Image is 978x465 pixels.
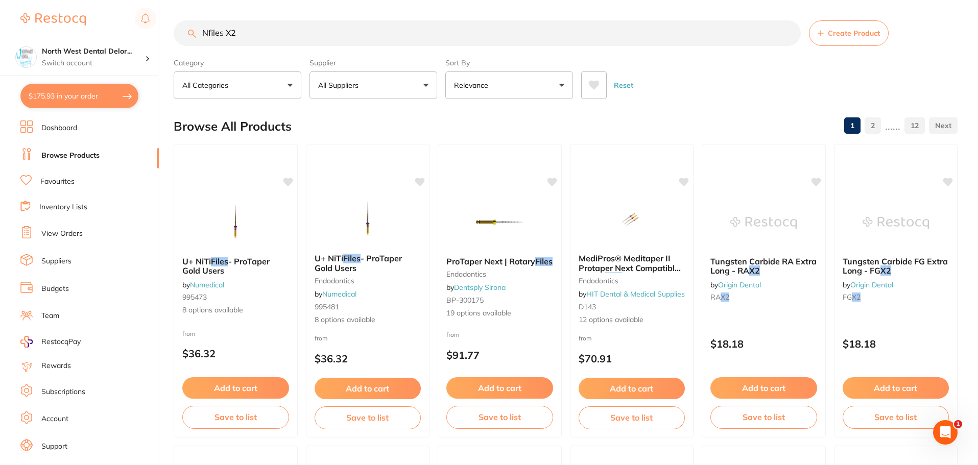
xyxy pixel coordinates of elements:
button: Save to list [182,406,289,428]
span: Create Product [828,29,880,37]
button: Add to cart [446,377,553,399]
a: Restocq Logo [20,8,86,31]
button: Save to list [843,406,949,428]
em: Files [535,256,553,266]
label: Category [174,58,301,67]
a: Numedical [190,280,224,289]
a: View Orders [41,229,83,239]
button: Relevance [445,71,573,99]
b: ProTaper Next | Rotary Files [446,257,553,266]
button: All Categories [174,71,301,99]
a: 1 [844,115,861,136]
p: Relevance [454,80,492,90]
a: 2 [865,115,881,136]
img: Tungsten Carbide FG Extra Long - FG X2 [863,198,929,249]
a: Subscriptions [41,387,85,397]
img: RestocqPay [20,336,33,348]
img: Tungsten Carbide RA Extra Long - RA X2 [730,198,797,249]
span: 1 [954,420,962,428]
p: $36.32 [182,348,289,359]
img: U+ NiTi Files - ProTaper Gold Users [202,198,269,249]
b: MediPros® Meditaper II Protaper Next Compatible Rotary Files [579,254,685,273]
a: Inventory Lists [39,202,87,212]
span: MediPros® Meditaper II Protaper Next Compatible Rotary [579,253,681,282]
b: Tungsten Carbide RA Extra Long - RA X2 [710,257,817,276]
span: FG [843,292,852,302]
span: from [579,334,592,342]
button: Create Product [809,20,889,46]
img: ProTaper Next | Rotary Files [466,198,533,249]
a: Favourites [40,177,75,187]
a: Account [41,414,68,424]
span: BP-300175 [446,296,484,305]
img: MediPros® Meditaper II Protaper Next Compatible Rotary Files [599,194,665,246]
span: U+ NiTi [182,256,211,266]
span: - ProTaper Gold Users [315,253,402,273]
button: $175.93 in your order [20,84,138,108]
span: by [579,289,685,299]
span: 8 options available [315,315,421,325]
a: Support [41,442,67,452]
span: RestocqPay [41,337,81,347]
iframe: Intercom live chat [933,420,958,445]
span: by [843,280,893,289]
b: U+ NiTi Files - ProTaper Gold Users [182,257,289,276]
p: ...... [885,120,900,132]
p: Switch account [42,58,145,68]
button: Reset [611,71,636,99]
img: North West Dental Deloraine [16,47,36,67]
span: 995481 [315,302,339,311]
span: U+ NiTi [315,253,343,263]
span: by [446,283,506,292]
span: 12 options available [579,315,685,325]
p: $18.18 [843,338,949,350]
label: Sort By [445,58,573,67]
span: Tungsten Carbide RA Extra Long - RA [710,256,817,276]
span: by [710,280,761,289]
span: by [315,289,356,299]
span: from [446,331,460,338]
span: Tungsten Carbide FG Extra Long - FG [843,256,948,276]
button: Add to cart [315,378,421,399]
span: 19 options available [446,308,553,319]
a: Browse Products [41,151,100,161]
p: All Suppliers [318,80,363,90]
span: from [182,330,196,337]
small: endodontics [579,277,685,285]
small: endodontics [315,277,421,285]
span: RA [710,292,721,302]
button: Add to cart [182,377,289,399]
a: Origin Dental [850,280,893,289]
button: Add to cart [579,378,685,399]
p: All Categories [182,80,232,90]
span: from [315,334,328,342]
p: $18.18 [710,338,817,350]
a: Origin Dental [718,280,761,289]
em: X2 [852,292,861,302]
label: Supplier [309,58,437,67]
button: Save to list [710,406,817,428]
button: Add to cart [710,377,817,399]
img: Restocq Logo [20,13,86,26]
em: Files [605,272,622,282]
span: D143 [579,302,596,311]
a: Suppliers [41,256,71,266]
a: HIT Dental & Medical Supplies [586,289,685,299]
h4: North West Dental Deloraine [42,46,145,57]
b: Tungsten Carbide FG Extra Long - FG X2 [843,257,949,276]
a: Numedical [322,289,356,299]
a: Team [41,311,59,321]
input: Search Products [174,20,801,46]
em: Files [211,256,228,266]
button: Save to list [579,406,685,429]
span: 8 options available [182,305,289,315]
em: X2 [749,265,760,276]
button: Save to list [446,406,553,428]
em: Files [343,253,361,263]
small: endodontics [446,270,553,278]
h2: Browse All Products [174,119,292,134]
button: Save to list [315,406,421,429]
span: 995473 [182,292,207,302]
p: $70.91 [579,353,685,364]
span: ProTaper Next | Rotary [446,256,535,266]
